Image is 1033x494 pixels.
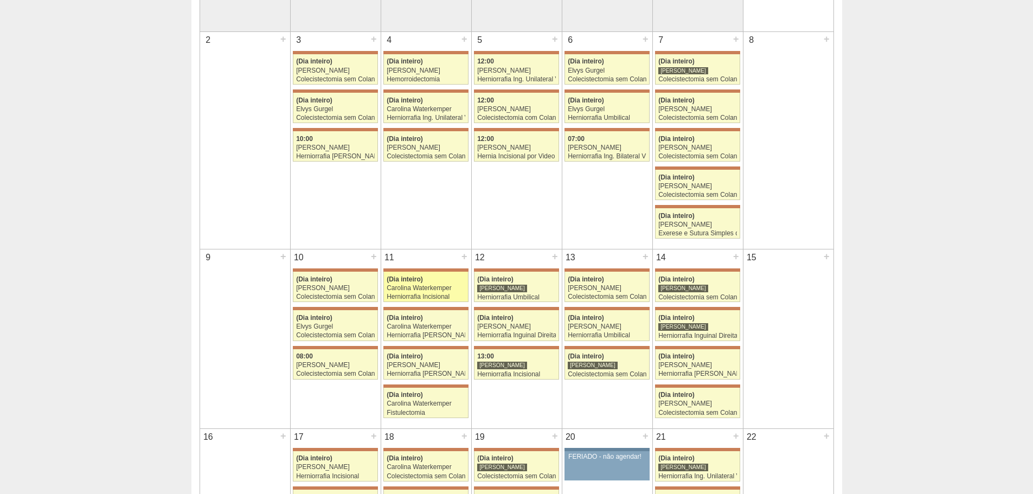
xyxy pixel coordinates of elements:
[477,294,556,301] div: Herniorrafia Umbilical
[477,352,494,360] span: 13:00
[568,314,604,322] span: (Dia inteiro)
[474,451,559,482] a: (Dia inteiro) [PERSON_NAME] Colecistectomia sem Colangiografia VL
[474,307,559,310] div: Key: Maria Braido
[655,349,740,380] a: (Dia inteiro) [PERSON_NAME] Herniorrafia [PERSON_NAME]
[381,429,398,445] div: 18
[655,208,740,239] a: (Dia inteiro) [PERSON_NAME] Exerese e Sutura Simples de Pequena Lesão
[387,314,423,322] span: (Dia inteiro)
[477,284,527,292] div: [PERSON_NAME]
[383,54,468,85] a: (Dia inteiro) [PERSON_NAME] Hemorroidectomia
[655,93,740,123] a: (Dia inteiro) [PERSON_NAME] Colecistectomia sem Colangiografia
[387,106,465,113] div: Carolina Waterkemper
[477,97,494,104] span: 12:00
[655,310,740,341] a: (Dia inteiro) [PERSON_NAME] Herniorrafia Inguinal Direita
[383,486,468,490] div: Key: Maria Braido
[387,454,423,462] span: (Dia inteiro)
[568,293,646,300] div: Colecistectomia sem Colangiografia VL
[387,275,423,283] span: (Dia inteiro)
[822,32,831,46] div: +
[568,323,646,330] div: [PERSON_NAME]
[296,293,375,300] div: Colecistectomia sem Colangiografia VL
[474,448,559,451] div: Key: Maria Braido
[550,429,560,443] div: +
[477,135,494,143] span: 12:00
[658,212,695,220] span: (Dia inteiro)
[658,463,708,471] div: [PERSON_NAME]
[568,275,604,283] span: (Dia inteiro)
[387,285,465,292] div: Carolina Waterkemper
[387,114,465,121] div: Herniorrafia Ing. Unilateral VL
[641,249,650,264] div: +
[474,272,559,302] a: (Dia inteiro) [PERSON_NAME] Herniorrafia Umbilical
[658,332,737,339] div: Herniorrafia Inguinal Direita
[296,464,375,471] div: [PERSON_NAME]
[568,153,646,160] div: Herniorrafia Ing. Bilateral VL
[279,249,288,264] div: +
[822,429,831,443] div: +
[293,486,377,490] div: Key: Maria Braido
[568,285,646,292] div: [PERSON_NAME]
[296,144,375,151] div: [PERSON_NAME]
[387,473,465,480] div: Colecistectomia sem Colangiografia VL
[568,371,646,378] div: Colecistectomia sem Colangiografia VL
[564,128,649,131] div: Key: Maria Braido
[477,67,556,74] div: [PERSON_NAME]
[477,463,527,471] div: [PERSON_NAME]
[296,285,375,292] div: [PERSON_NAME]
[474,89,559,93] div: Key: Maria Braido
[474,310,559,341] a: (Dia inteiro) [PERSON_NAME] Herniorrafia Inguinal Direita
[641,32,650,46] div: +
[658,294,737,301] div: Colecistectomia sem Colangiografia
[472,249,489,266] div: 12
[474,51,559,54] div: Key: Maria Braido
[296,454,332,462] span: (Dia inteiro)
[383,448,468,451] div: Key: Maria Braido
[387,293,465,300] div: Herniorrafia Incisional
[568,67,646,74] div: Elvys Gurgel
[296,370,375,377] div: Colecistectomia sem Colangiografia
[474,128,559,131] div: Key: Maria Braido
[732,249,741,264] div: +
[658,400,737,407] div: [PERSON_NAME]
[564,93,649,123] a: (Dia inteiro) Elvys Gurgel Herniorrafia Umbilical
[296,135,313,143] span: 10:00
[568,57,604,65] span: (Dia inteiro)
[293,310,377,341] a: (Dia inteiro) Elvys Gurgel Colecistectomia sem Colangiografia
[658,454,695,462] span: (Dia inteiro)
[293,346,377,349] div: Key: Maria Braido
[296,153,375,160] div: Herniorrafia [PERSON_NAME]
[658,153,737,160] div: Colecistectomia sem Colangiografia VL
[383,451,468,482] a: (Dia inteiro) Carolina Waterkemper Colecistectomia sem Colangiografia VL
[732,32,741,46] div: +
[387,323,465,330] div: Carolina Waterkemper
[658,174,695,181] span: (Dia inteiro)
[293,128,377,131] div: Key: Maria Braido
[658,275,695,283] span: (Dia inteiro)
[550,32,560,46] div: +
[383,268,468,272] div: Key: Maria Braido
[564,349,649,380] a: (Dia inteiro) [PERSON_NAME] Colecistectomia sem Colangiografia VL
[291,429,307,445] div: 17
[655,166,740,170] div: Key: Maria Braido
[658,230,737,237] div: Exerese e Sutura Simples de Pequena Lesão
[568,135,585,143] span: 07:00
[296,97,332,104] span: (Dia inteiro)
[655,448,740,451] div: Key: Maria Braido
[296,106,375,113] div: Elvys Gurgel
[383,89,468,93] div: Key: Maria Braido
[743,429,760,445] div: 22
[369,249,378,264] div: +
[655,131,740,162] a: (Dia inteiro) [PERSON_NAME] Colecistectomia sem Colangiografia VL
[658,314,695,322] span: (Dia inteiro)
[296,67,375,74] div: [PERSON_NAME]
[477,314,514,322] span: (Dia inteiro)
[564,268,649,272] div: Key: Maria Braido
[655,128,740,131] div: Key: Maria Braido
[296,76,375,83] div: Colecistectomia sem Colangiografia
[387,76,465,83] div: Hemorroidectomia
[564,272,649,302] a: (Dia inteiro) [PERSON_NAME] Colecistectomia sem Colangiografia VL
[658,144,737,151] div: [PERSON_NAME]
[293,451,377,482] a: (Dia inteiro) [PERSON_NAME] Herniorrafia Incisional
[474,268,559,272] div: Key: Maria Braido
[477,153,556,160] div: Hernia Incisional por Video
